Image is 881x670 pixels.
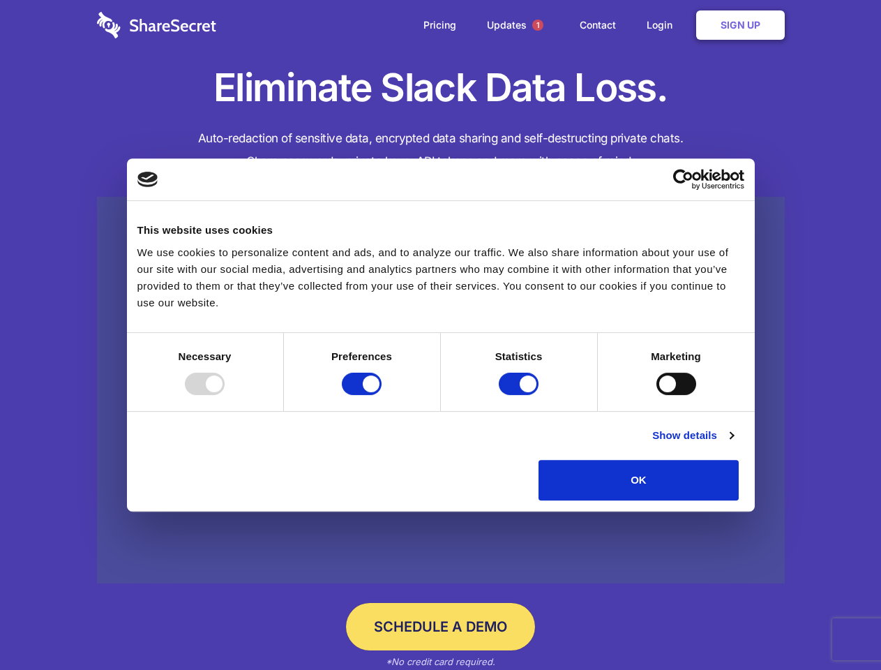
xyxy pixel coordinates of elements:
a: Show details [652,427,733,444]
strong: Necessary [179,350,232,362]
strong: Marketing [651,350,701,362]
div: This website uses cookies [137,222,744,239]
a: Sign Up [696,10,785,40]
a: Usercentrics Cookiebot - opens in a new window [622,169,744,190]
button: OK [539,460,739,500]
a: Wistia video thumbnail [97,197,785,584]
a: Pricing [409,3,470,47]
a: Login [633,3,693,47]
strong: Statistics [495,350,543,362]
img: logo-wordmark-white-trans-d4663122ce5f474addd5e946df7df03e33cb6a1c49d2221995e7729f52c070b2.svg [97,12,216,38]
h4: Auto-redaction of sensitive data, encrypted data sharing and self-destructing private chats. Shar... [97,127,785,173]
a: Contact [566,3,630,47]
div: We use cookies to personalize content and ads, and to analyze our traffic. We also share informat... [137,244,744,311]
span: 1 [532,20,543,31]
h1: Eliminate Slack Data Loss. [97,63,785,113]
img: logo [137,172,158,187]
a: Schedule a Demo [346,603,535,650]
strong: Preferences [331,350,392,362]
em: *No credit card required. [386,656,495,667]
